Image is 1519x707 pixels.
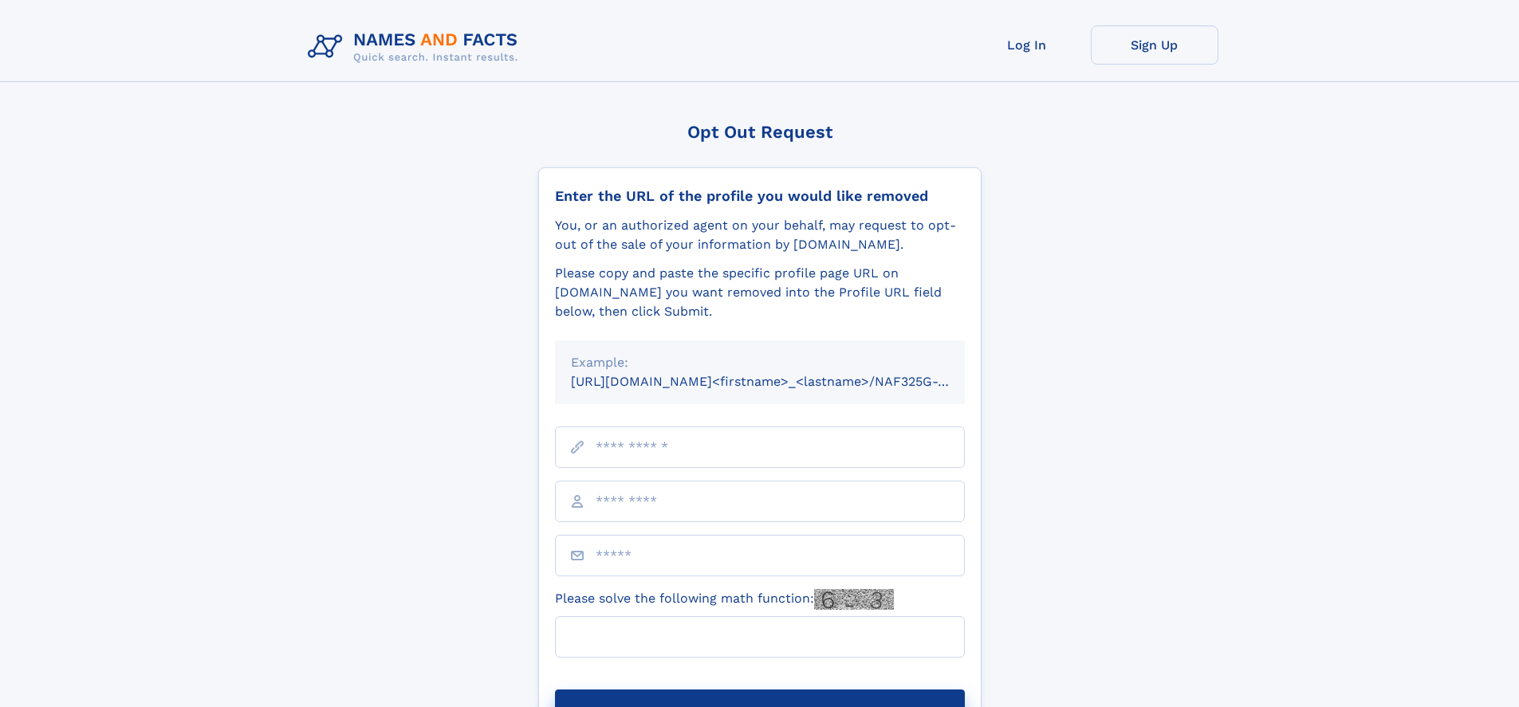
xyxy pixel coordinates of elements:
[555,264,965,321] div: Please copy and paste the specific profile page URL on [DOMAIN_NAME] you want removed into the Pr...
[301,26,531,69] img: Logo Names and Facts
[571,353,949,372] div: Example:
[555,589,894,610] label: Please solve the following math function:
[571,374,995,389] small: [URL][DOMAIN_NAME]<firstname>_<lastname>/NAF325G-xxxxxxxx
[555,187,965,205] div: Enter the URL of the profile you would like removed
[538,122,982,142] div: Opt Out Request
[555,216,965,254] div: You, or an authorized agent on your behalf, may request to opt-out of the sale of your informatio...
[1091,26,1218,65] a: Sign Up
[963,26,1091,65] a: Log In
